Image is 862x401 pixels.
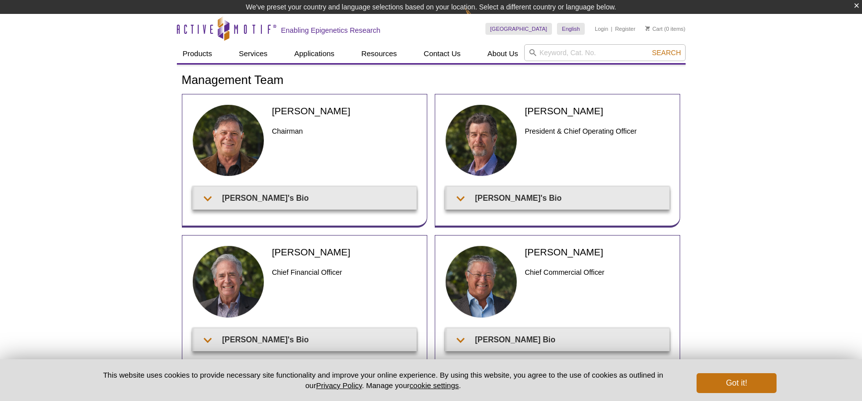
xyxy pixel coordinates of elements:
[447,187,669,209] summary: [PERSON_NAME]'s Bio
[288,44,340,63] a: Applications
[645,23,686,35] li: (0 items)
[525,104,669,118] h2: [PERSON_NAME]
[595,25,608,32] a: Login
[697,373,776,393] button: Got it!
[177,44,218,63] a: Products
[447,328,669,351] summary: [PERSON_NAME] Bio
[281,26,381,35] h2: Enabling Epigenetics Research
[525,245,669,259] h2: [PERSON_NAME]
[418,44,467,63] a: Contact Us
[524,44,686,61] input: Keyword, Cat. No.
[194,187,416,209] summary: [PERSON_NAME]'s Bio
[481,44,524,63] a: About Us
[465,7,491,31] img: Change Here
[192,245,265,318] img: Patrick Yount headshot
[272,266,416,278] h3: Chief Financial Officer
[445,104,518,177] img: Ted DeFrank headshot
[557,23,585,35] a: English
[233,44,274,63] a: Services
[409,381,459,390] button: cookie settings
[192,104,265,177] img: Joe Fernandez headshot
[355,44,403,63] a: Resources
[445,245,518,318] img: Fritz Eibel headshot
[611,23,613,35] li: |
[652,49,681,57] span: Search
[272,245,416,259] h2: [PERSON_NAME]
[649,48,684,57] button: Search
[615,25,635,32] a: Register
[86,370,681,391] p: This website uses cookies to provide necessary site functionality and improve your online experie...
[316,381,362,390] a: Privacy Policy
[272,104,416,118] h2: [PERSON_NAME]
[485,23,552,35] a: [GEOGRAPHIC_DATA]
[525,266,669,278] h3: Chief Commercial Officer
[645,26,650,31] img: Your Cart
[272,125,416,137] h3: Chairman
[182,74,681,88] h1: Management Team
[194,328,416,351] summary: [PERSON_NAME]'s Bio
[525,125,669,137] h3: President & Chief Operating Officer
[645,25,663,32] a: Cart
